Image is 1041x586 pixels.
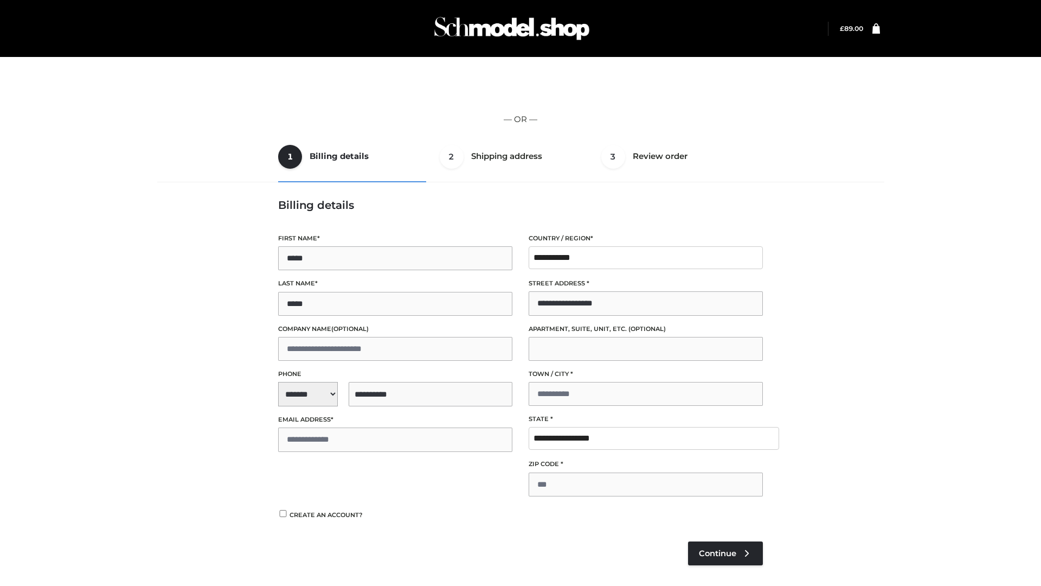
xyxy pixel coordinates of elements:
p: — OR — [161,112,880,126]
label: Company name [278,324,512,334]
label: Email address [278,415,512,425]
span: Continue [699,549,736,558]
label: First name [278,233,512,244]
label: Street address [529,278,763,289]
label: Apartment, suite, unit, etc. [529,324,763,334]
a: Continue [688,542,763,565]
label: Last name [278,278,512,289]
span: (optional) [628,325,666,333]
input: Create an account? [278,510,288,517]
img: Schmodel Admin 964 [430,7,593,50]
h3: Billing details [278,199,763,212]
bdi: 89.00 [840,24,863,33]
label: Phone [278,369,512,379]
label: Town / City [529,369,763,379]
label: Country / Region [529,233,763,244]
label: ZIP Code [529,459,763,469]
iframe: Secure express checkout frame [159,72,882,102]
a: £89.00 [840,24,863,33]
span: Create an account? [290,511,363,519]
span: (optional) [331,325,369,333]
label: State [529,414,763,424]
span: £ [840,24,844,33]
